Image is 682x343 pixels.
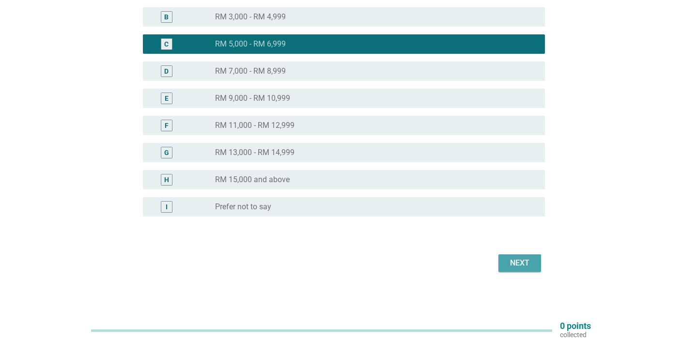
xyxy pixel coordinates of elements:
[215,175,290,185] label: RM 15,000 and above
[560,330,591,339] p: collected
[215,12,286,22] label: RM 3,000 - RM 4,999
[164,39,169,49] div: C
[215,39,286,49] label: RM 5,000 - RM 6,999
[215,66,286,76] label: RM 7,000 - RM 8,999
[215,121,294,130] label: RM 11,000 - RM 12,999
[215,148,294,157] label: RM 13,000 - RM 14,999
[560,322,591,330] p: 0 points
[165,121,169,131] div: F
[166,202,168,212] div: I
[164,148,169,158] div: G
[215,202,271,212] label: Prefer not to say
[215,94,290,103] label: RM 9,000 - RM 10,999
[165,94,169,104] div: E
[164,66,169,77] div: D
[164,12,169,22] div: B
[506,257,533,269] div: Next
[498,254,541,272] button: Next
[164,175,169,185] div: H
